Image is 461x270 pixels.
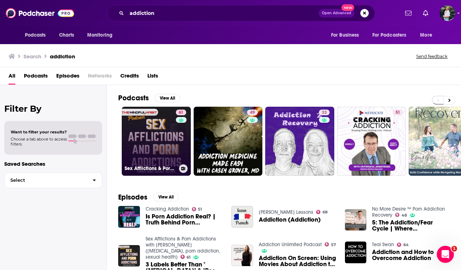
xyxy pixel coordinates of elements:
span: Logged in as ginny24232 [440,5,455,21]
a: 5: The Addiction/Fear Cycle | Where Pornography Addiction Comes From [372,219,450,232]
a: 57 [325,242,336,247]
a: Teal Swan [372,242,394,248]
span: 48 [402,214,407,217]
img: 5: The Addiction/Fear Cycle | Where Pornography Addiction Comes From [345,209,367,231]
a: Is Porn Addiction Real? | Truth Behind Porn Addiction Explained [146,213,223,226]
span: Want to filter your results? [11,129,67,134]
a: No More Desire ™ Porn Addiction Recovery [372,206,445,218]
img: Addiction and How to Overcome Addiction [345,242,367,263]
img: Is Porn Addiction Real? | Truth Behind Porn Addiction Explained [118,206,140,228]
span: Networks [88,70,112,85]
div: Search podcasts, credits, & more... [107,5,375,21]
button: Show profile menu [440,5,455,21]
a: Charts [54,28,79,42]
a: Podcasts [24,70,48,85]
button: View All [154,94,180,102]
a: Addiction and How to Overcome Addiction [372,249,450,261]
h3: Sex Afflictions & Porn Addictions with [PERSON_NAME] ([MEDICAL_DATA], porn addiction, sexual health) [125,165,176,171]
iframe: Intercom live chat [437,246,454,263]
h2: Filter By [4,104,102,114]
a: 68 [316,210,328,214]
button: Select [4,172,102,188]
button: open menu [20,28,55,42]
span: 51 [198,208,202,211]
span: 51 [395,109,400,116]
p: Saved Searches [4,160,102,167]
a: PodcastsView All [118,94,180,102]
button: Send feedback [414,53,450,59]
span: 49 [250,109,255,116]
span: 1 [451,246,457,252]
a: 49 [194,107,263,176]
span: Choose a tab above to access filters. [11,137,67,147]
img: User Profile [440,5,455,21]
span: For Podcasters [372,30,407,40]
a: All [9,70,15,85]
a: Louis French Lessons [259,209,313,215]
button: Open AdvancedNew [319,9,355,17]
button: open menu [368,28,417,42]
img: Addiction (Addiction) [231,206,253,228]
a: 51 [192,207,202,211]
a: Show notifications dropdown [402,7,414,19]
a: 33 [265,107,334,176]
input: Search podcasts, credits, & more... [127,7,319,19]
h2: Podcasts [118,94,149,102]
button: open menu [326,28,368,42]
span: For Business [331,30,359,40]
span: 64 [403,243,409,247]
button: open menu [415,28,441,42]
span: 61 [187,256,190,259]
a: 61 [180,255,191,259]
img: 3 Labels Better Than "Sex Addiction" & "Porn Addiction" That Better Describe Your Situation [118,245,140,267]
span: 57 [331,243,336,247]
a: 48 [395,213,407,217]
span: Select [5,178,87,182]
a: Cracking Addiction [146,206,189,212]
a: EpisodesView All [118,193,179,202]
span: Monitoring [87,30,112,40]
a: 64 [397,243,409,247]
a: Episodes [56,70,79,85]
span: More [420,30,432,40]
h2: Episodes [118,193,147,202]
a: 61Sex Afflictions & Porn Addictions with [PERSON_NAME] ([MEDICAL_DATA], porn addiction, sexual he... [122,107,191,176]
span: 61 [179,109,183,116]
a: 51 [337,107,406,176]
a: 49 [247,110,258,115]
span: 33 [322,109,327,116]
span: Podcasts [25,30,46,40]
button: open menu [82,28,122,42]
a: Credits [120,70,139,85]
a: Addiction On Screen: Using Movies About Addiction to Get Sober [259,255,336,267]
a: Addiction Unlimited Podcast [259,242,322,248]
h3: Search [23,53,41,60]
span: Open Advanced [322,11,351,15]
a: Lists [147,70,158,85]
button: View All [153,193,179,201]
a: Addiction On Screen: Using Movies About Addiction to Get Sober [231,245,253,266]
h3: addiction [50,53,75,60]
a: 61 [176,110,186,115]
a: 33 [319,110,330,115]
a: Addiction (Addiction) [259,217,321,223]
span: 5: The Addiction/Fear Cycle | Where [MEDICAL_DATA] Comes From [372,219,450,232]
img: Podchaser - Follow, Share and Rate Podcasts [6,6,74,20]
a: 51 [393,110,403,115]
a: Sex Afflictions & Porn Addictions with Craig Perra (sex addiction, porn addiction, sexual health) [146,236,220,260]
a: Show notifications dropdown [420,7,431,19]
